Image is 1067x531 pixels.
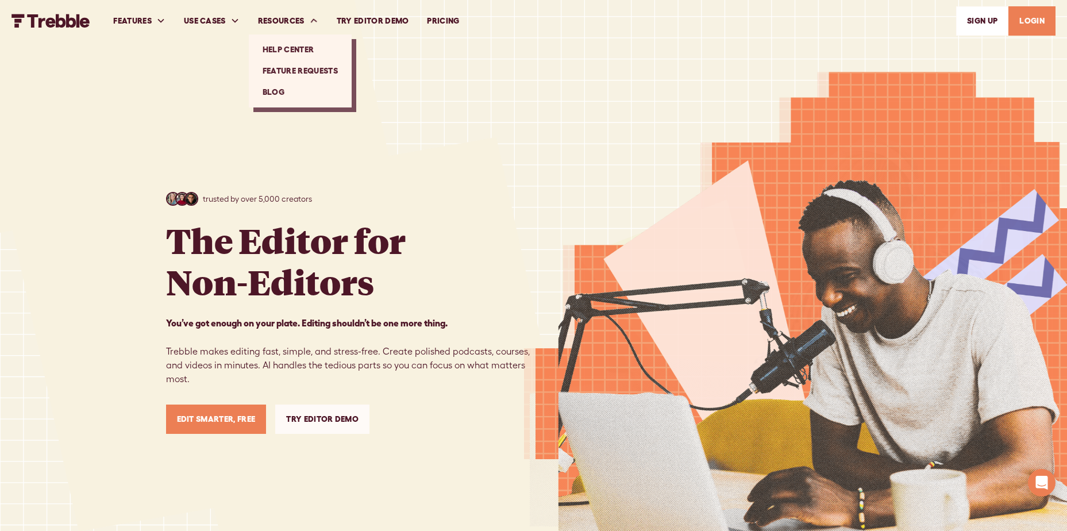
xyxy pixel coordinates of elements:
div: Open Intercom Messenger [1028,469,1056,497]
a: Try Editor Demo [328,1,418,41]
a: SIGn UP [956,6,1008,36]
strong: You’ve got enough on your plate. Editing shouldn’t be one more thing. ‍ [166,318,448,328]
a: Blog [253,82,347,103]
a: Feature Requests [253,60,347,82]
p: Trebble makes editing fast, simple, and stress-free. Create polished podcasts, courses, and video... [166,316,534,386]
div: USE CASES [175,1,249,41]
a: LOGIN [1008,6,1056,36]
nav: RESOURCES [249,34,352,107]
a: Edit Smarter, Free [166,405,267,434]
div: FEATURES [113,15,152,27]
div: RESOURCES [249,1,328,41]
a: PRICING [418,1,468,41]
div: RESOURCES [258,15,305,27]
div: FEATURES [104,1,175,41]
a: home [11,14,90,28]
a: Help Center [253,39,347,60]
a: Try Editor Demo [275,405,369,434]
p: trusted by over 5,000 creators [203,193,312,205]
h1: The Editor for Non-Editors [166,220,406,302]
img: Trebble FM Logo [11,14,90,28]
div: USE CASES [184,15,226,27]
